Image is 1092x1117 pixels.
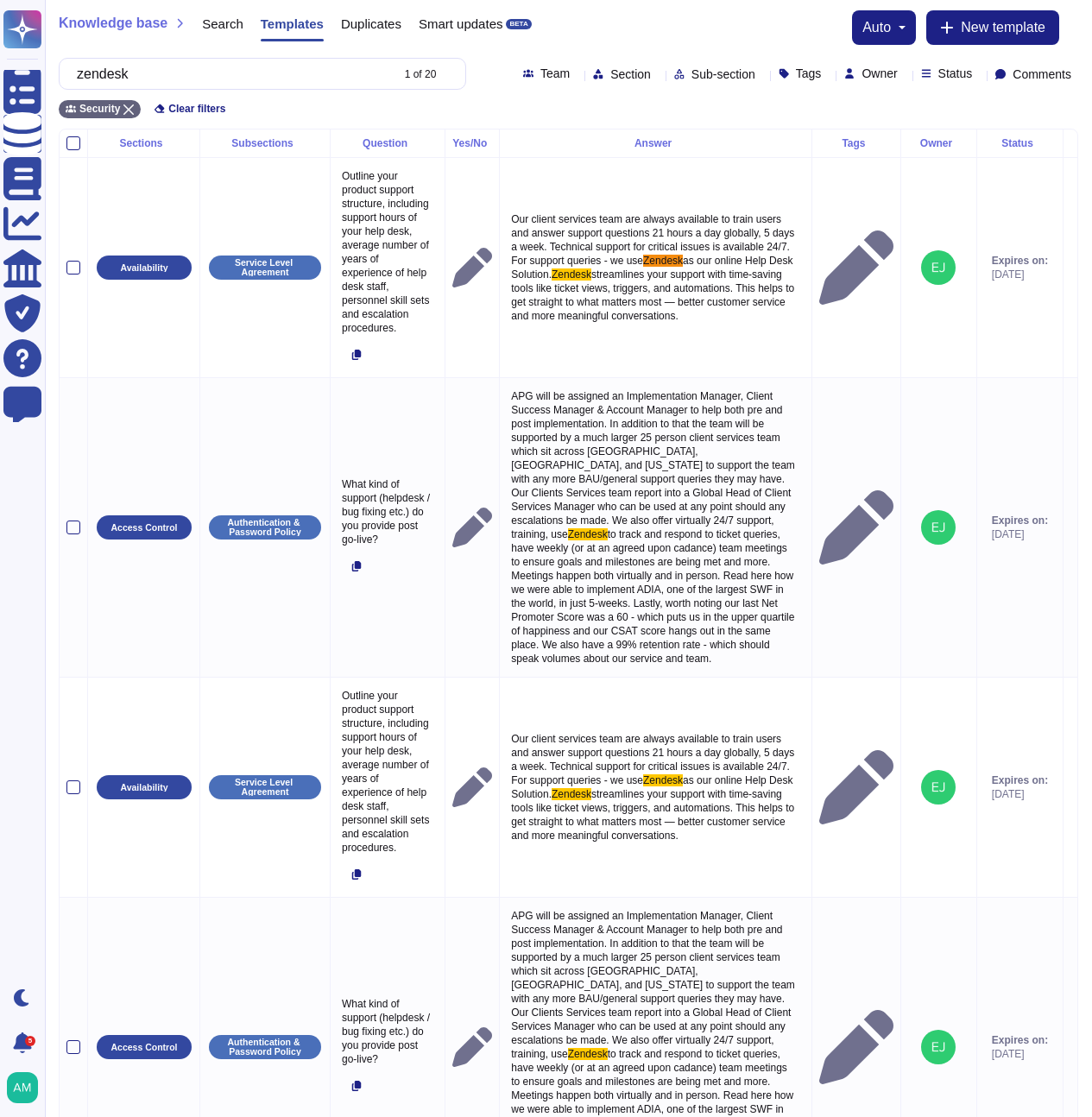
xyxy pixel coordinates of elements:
[215,1038,315,1056] p: Authentication & Password Policy
[341,17,401,30] span: Duplicates
[984,138,1056,148] div: Status
[568,528,608,540] span: Zendesk
[110,1043,177,1052] p: Access Control
[215,518,315,536] p: Authentication & Password Policy
[338,473,438,551] p: What kind of support (helpdesk / bug fixing etc.) do you provide post go-live?
[95,138,193,148] div: Sections
[921,770,956,805] img: user
[540,67,570,79] span: Team
[506,19,531,29] div: BETA
[452,138,492,148] div: Yes/No
[68,59,389,89] input: Search by keywords
[992,1047,1048,1061] span: [DATE]
[507,138,805,148] div: Answer
[568,1048,608,1060] span: Zendesk
[338,993,438,1070] p: What kind of support (helpdesk / bug fixing etc.) do you provide post go-live?
[59,16,167,30] span: Knowledge base
[992,514,1048,527] span: Expires on:
[511,390,798,540] span: APG will be assigned an Implementation Manager, Client Success Manager & Account Manager to help ...
[992,268,1048,281] span: [DATE]
[202,17,243,30] span: Search
[511,213,797,267] span: Our client services team are always available to train users and answer support questions 21 hour...
[961,21,1045,35] span: New template
[992,1033,1048,1047] span: Expires on:
[921,510,956,545] img: user
[862,67,897,79] span: Owner
[511,255,796,281] span: as our online Help Desk Solution.
[168,104,225,114] span: Clear filters
[511,774,796,800] span: as our online Help Desk Solution.
[938,67,973,79] span: Status
[338,165,438,339] p: Outline your product support structure, including support hours of your help desk, average number...
[926,10,1059,45] button: New template
[921,250,956,285] img: user
[261,17,324,30] span: Templates
[511,733,797,786] span: Our client services team are always available to train users and answer support questions 21 hour...
[643,774,683,786] span: Zendesk
[7,1072,38,1103] img: user
[862,21,906,35] button: auto
[120,263,167,273] p: Availability
[25,1036,35,1046] div: 5
[419,17,503,30] span: Smart updates
[215,258,315,276] p: Service Level Agreement
[643,255,683,267] span: Zendesk
[862,21,891,35] span: auto
[992,773,1048,787] span: Expires on:
[992,527,1048,541] span: [DATE]
[511,910,798,1060] span: APG will be assigned an Implementation Manager, Client Success Manager & Account Manager to help ...
[992,254,1048,268] span: Expires on:
[691,68,755,80] span: Sub-section
[992,787,1048,801] span: [DATE]
[610,68,651,80] span: Section
[79,104,120,114] span: Security
[405,69,437,79] div: 1 of 20
[511,268,797,322] span: streamlines your support with time-saving tools like ticket views, triggers, and automations. Thi...
[552,788,591,800] span: Zendesk
[511,788,797,842] span: streamlines your support with time-saving tools like ticket views, triggers, and automations. Thi...
[207,138,323,148] div: Subsections
[3,1069,50,1107] button: user
[120,783,167,792] p: Availability
[215,778,315,796] p: Service Level Agreement
[338,138,438,148] div: Question
[511,528,798,665] span: to track and respond to ticket queries, have weekly (or at an agreed upon cadance) team meetings ...
[819,138,893,148] div: Tags
[110,523,177,533] p: Access Control
[908,138,969,148] div: Owner
[338,685,438,859] p: Outline your product support structure, including support hours of your help desk, average number...
[552,268,591,281] span: Zendesk
[796,67,822,79] span: Tags
[1013,68,1071,80] span: Comments
[921,1030,956,1064] img: user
